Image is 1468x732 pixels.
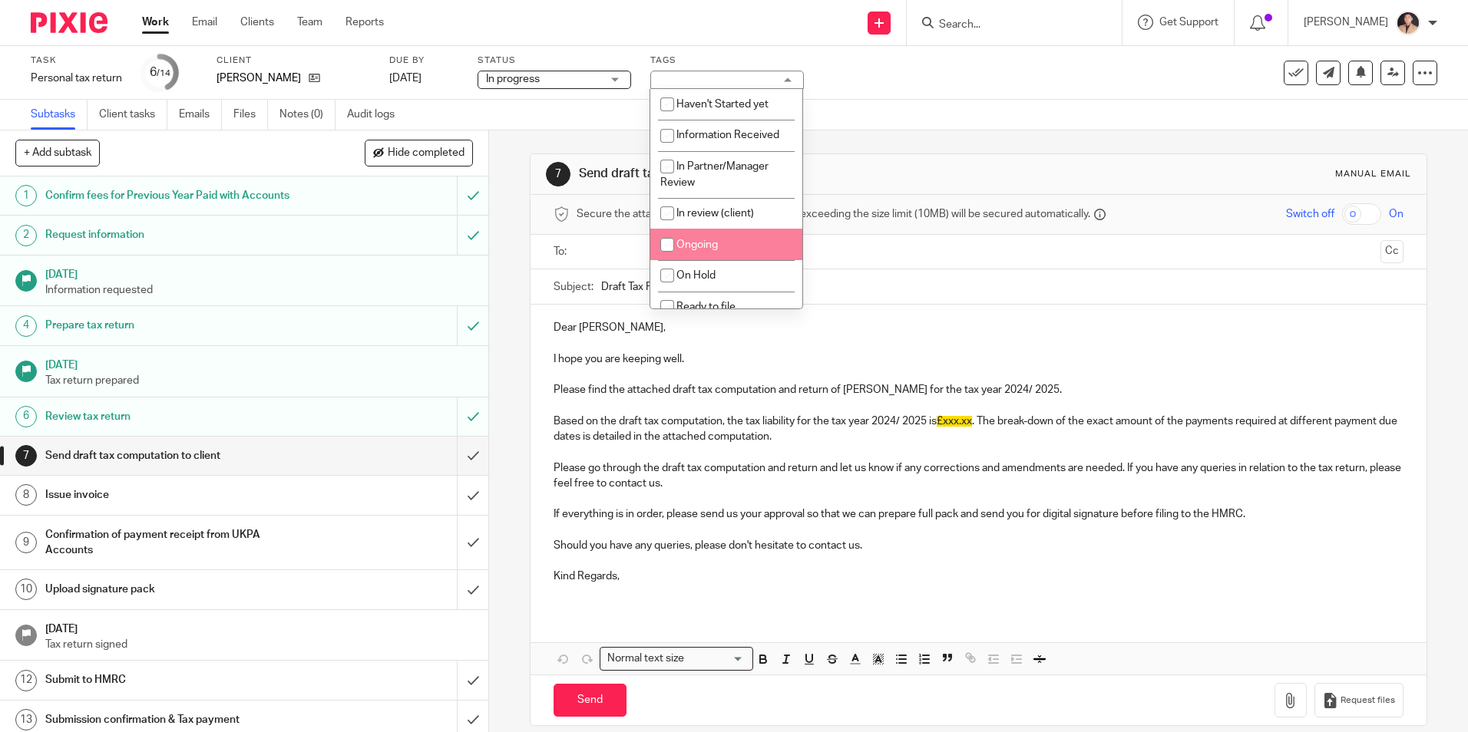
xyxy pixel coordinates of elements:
span: On Hold [676,270,716,281]
label: To: [554,244,570,259]
div: 12 [15,670,37,691]
div: Manual email [1335,168,1411,180]
p: Dear [PERSON_NAME], [554,320,1403,335]
p: Tax return signed [45,637,474,652]
span: Normal text size [603,651,687,667]
span: In progress [486,74,540,84]
div: Mark as done [457,516,488,570]
input: Send [554,684,627,717]
a: Reports [346,15,384,30]
label: Subject: [554,279,593,295]
h1: [DATE] [45,354,474,373]
p: Tax return prepared [45,373,474,388]
div: 13 [15,709,37,730]
div: Mark as done [457,476,488,514]
div: Mark as done [457,661,488,699]
label: Client [217,54,370,67]
a: Client tasks [99,100,167,130]
span: Get Support [1159,17,1218,28]
button: + Add subtask [15,140,100,166]
a: Clients [240,15,274,30]
button: Snooze task [1348,61,1373,85]
span: Siau Yeo [217,71,301,86]
p: I hope you are keeping well. [554,351,1403,367]
p: Should you have any queries, please don't hesitate to contact us. [554,538,1403,553]
h1: Request information [45,223,309,246]
p: If everything is in order, please send us your approval so that we can prepare full pack and send... [554,506,1403,522]
span: Information Received [676,130,779,140]
a: Reassign task [1380,61,1405,85]
small: /14 [157,69,170,77]
button: Request files [1314,683,1404,717]
label: Task [31,54,122,67]
div: Mark as done [457,570,488,608]
i: Files are stored in Pixie and a secure link is sent to the message recipient. [1094,209,1106,220]
span: In Partner/Manager Review [660,161,769,188]
h1: Submission confirmation & Tax payment [45,708,309,731]
a: Emails [179,100,222,130]
a: Notes (0) [279,100,336,130]
div: 7 [546,162,570,186]
span: Ready to file [676,302,736,312]
a: Work [142,15,169,30]
input: Search [937,18,1076,32]
a: Email [192,15,217,30]
h1: Submit to HMRC [45,668,309,691]
a: Send new email to Siau Yeo [1316,61,1341,85]
input: Search for option [689,651,744,667]
div: 10 [15,579,37,600]
span: Ongoing [676,239,718,250]
h1: [DATE] [45,263,474,282]
h1: Send draft tax computation to client [45,444,309,467]
button: Cc [1380,240,1404,263]
h1: Confirmation of payment receipt from UKPA Accounts [45,523,309,562]
div: Mark as to do [457,216,488,254]
span: Haven't Started yet [676,99,769,110]
h1: Issue invoice [45,483,309,506]
a: Team [297,15,322,30]
span: Secure the attachments in this message. Files exceeding the size limit (10MB) will be secured aut... [577,206,1090,222]
div: 2 [15,225,37,246]
span: On [1389,206,1404,222]
p: Kind Regards, [554,569,1403,584]
div: 7 [15,445,37,467]
p: [PERSON_NAME] [217,71,301,86]
h1: Upload signature pack [45,578,309,601]
div: Mark as to do [457,176,488,215]
h1: Prepare tax return [45,314,309,337]
a: Files [233,100,268,130]
div: 8 [15,484,37,506]
p: Information requested [45,282,474,298]
img: Nikhil%20(2).jpg [1396,11,1420,35]
i: Open client page [309,72,320,84]
span: Request files [1341,694,1395,707]
h1: [DATE] [45,618,474,637]
span: Switch off [1286,206,1334,222]
div: Mark as to do [457,397,488,436]
div: Personal tax return [31,71,122,86]
img: Pixie [31,12,107,33]
div: Mark as done [457,437,488,475]
span: £xxx.xx [937,416,972,427]
h1: Send draft tax computation to client [579,166,1011,182]
div: Search for option [600,647,753,671]
h1: Confirm fees for Previous Year Paid with Accounts [45,184,309,207]
div: 1 [15,185,37,206]
div: 9 [15,532,37,553]
h1: Review tax return [45,405,309,428]
p: Based on the draft tax computation, the tax liability for the tax year 2024/ 2025 is . The break-... [554,414,1403,445]
label: Due by [389,54,458,67]
div: Mark as to do [457,306,488,345]
div: 6 [150,64,170,81]
button: Hide completed [365,140,473,166]
span: Hide completed [388,147,465,160]
p: [PERSON_NAME] [1304,15,1388,30]
span: [DATE] [389,73,422,84]
a: Audit logs [347,100,406,130]
label: Status [478,54,631,67]
p: Please find the attached draft tax computation and return of [PERSON_NAME] for the tax year 2024/... [554,382,1403,397]
div: 4 [15,315,37,337]
div: 6 [15,406,37,427]
span: In review (client) [676,208,754,219]
a: Subtasks [31,100,88,130]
